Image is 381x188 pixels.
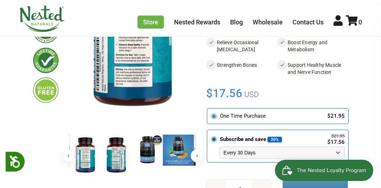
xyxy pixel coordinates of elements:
span: USD [242,90,259,99]
img: Magnesium Glycinate [132,135,163,166]
img: Magnesium Glycinate [163,135,194,166]
button: Previous [62,149,75,162]
img: Nested Naturals [19,5,65,32]
a: Wholesale [253,18,283,26]
img: Magnesium Glycinate [101,135,132,175]
a: Blog [230,18,243,26]
li: Boost Energy and Metabolism [277,37,348,54]
a: Store [137,16,164,29]
li: Support Healthy Muscle and Nerve Function [277,60,348,77]
li: Relieve Occasional [MEDICAL_DATA] [206,37,277,54]
img: Magnesium Glycinate [194,135,225,166]
a: Nested Rewards [174,18,220,26]
span: 0 [358,18,362,26]
a: 0 [346,18,362,26]
img: Magnesium Glycinate [70,135,101,175]
button: Next [191,149,203,162]
img: glutenfree [33,77,59,103]
iframe: Button to open loyalty program pop-up [275,160,374,181]
img: lifetimeguarantee [33,48,59,73]
span: $17.56 [206,86,242,101]
a: Contact Us [293,18,324,26]
li: Strengthen Bones [206,60,277,77]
